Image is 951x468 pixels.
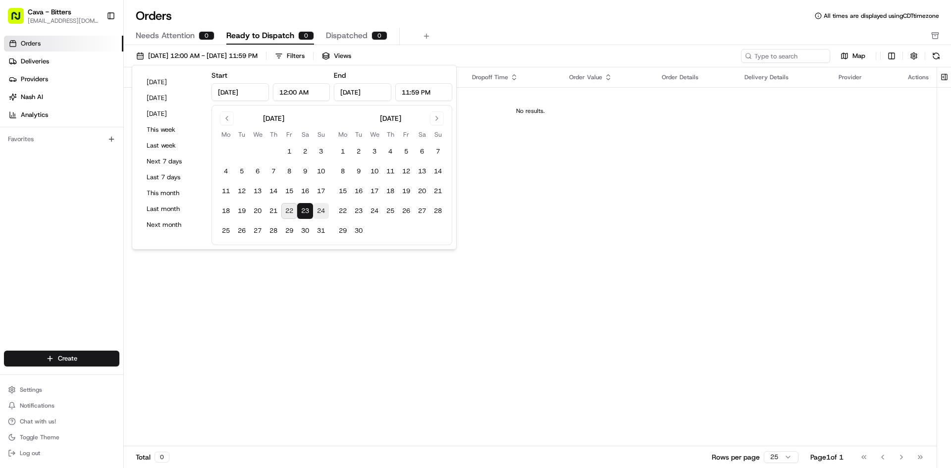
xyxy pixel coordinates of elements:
[234,223,250,239] button: 26
[265,163,281,179] button: 7
[297,129,313,140] th: Saturday
[6,217,80,235] a: 📗Knowledge Base
[226,30,294,42] span: Ready to Dispatch
[220,111,234,125] button: Go to previous month
[4,351,119,366] button: Create
[84,222,92,230] div: 💻
[313,129,329,140] th: Sunday
[142,91,202,105] button: [DATE]
[21,39,41,48] span: Orders
[908,73,929,81] div: Actions
[430,129,446,140] th: Sunday
[281,129,297,140] th: Friday
[21,57,49,66] span: Deliveries
[351,223,367,239] button: 30
[382,203,398,219] button: 25
[4,107,123,123] a: Analytics
[28,17,99,25] button: [EMAIL_ADDRESS][DOMAIN_NAME]
[313,223,329,239] button: 31
[142,218,202,232] button: Next month
[281,223,297,239] button: 29
[45,104,136,112] div: We're available if you need us!
[367,183,382,199] button: 17
[414,203,430,219] button: 27
[335,129,351,140] th: Monday
[21,110,48,119] span: Analytics
[430,144,446,159] button: 7
[148,52,258,60] span: [DATE] 12:00 AM - [DATE] 11:59 PM
[414,144,430,159] button: 6
[142,170,202,184] button: Last 7 days
[382,183,398,199] button: 18
[351,129,367,140] th: Tuesday
[20,221,76,231] span: Knowledge Base
[382,129,398,140] th: Thursday
[107,180,111,188] span: •
[382,163,398,179] button: 11
[142,107,202,121] button: [DATE]
[662,73,729,81] div: Order Details
[234,203,250,219] button: 19
[26,64,163,74] input: Clear
[334,71,346,80] label: End
[335,203,351,219] button: 22
[398,203,414,219] button: 26
[4,53,123,69] a: Deliveries
[10,10,30,30] img: Nash
[80,217,163,235] a: 💻API Documentation
[297,183,313,199] button: 16
[367,203,382,219] button: 24
[335,163,351,179] button: 8
[136,30,195,42] span: Needs Attention
[250,163,265,179] button: 6
[20,417,56,425] span: Chat with us!
[10,144,26,160] img: Cava Bitters
[70,245,120,253] a: Powered byPylon
[10,40,180,55] p: Welcome 👋
[20,449,40,457] span: Log out
[270,49,309,63] button: Filters
[281,163,297,179] button: 8
[234,129,250,140] th: Tuesday
[69,154,73,161] span: •
[4,399,119,413] button: Notifications
[414,183,430,199] button: 20
[351,183,367,199] button: 16
[472,73,553,81] div: Dropoff Time
[824,12,939,20] span: All times are displayed using CDT timezone
[142,202,202,216] button: Last month
[569,73,646,81] div: Order Value
[430,163,446,179] button: 14
[351,203,367,219] button: 23
[313,203,329,219] button: 24
[168,98,180,109] button: Start new chat
[4,4,103,28] button: Cava - Bitters[EMAIL_ADDRESS][DOMAIN_NAME]
[136,452,169,463] div: Total
[218,163,234,179] button: 4
[20,386,42,394] span: Settings
[211,83,269,101] input: Date
[313,183,329,199] button: 17
[234,183,250,199] button: 12
[4,131,119,147] div: Favorites
[430,111,444,125] button: Go to next month
[250,129,265,140] th: Wednesday
[297,144,313,159] button: 2
[297,163,313,179] button: 9
[10,95,28,112] img: 1736555255976-a54dd68f-1ca7-489b-9aae-adbdc363a1c4
[28,7,71,17] button: Cava - Bitters
[744,73,823,81] div: Delivery Details
[218,203,234,219] button: 18
[398,129,414,140] th: Friday
[21,75,48,84] span: Providers
[335,183,351,199] button: 15
[10,171,26,190] img: Wisdom Oko
[398,144,414,159] button: 5
[10,129,66,137] div: Past conversations
[113,180,133,188] span: [DATE]
[31,154,67,161] span: Cava Bitters
[367,144,382,159] button: 3
[351,144,367,159] button: 2
[58,354,77,363] span: Create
